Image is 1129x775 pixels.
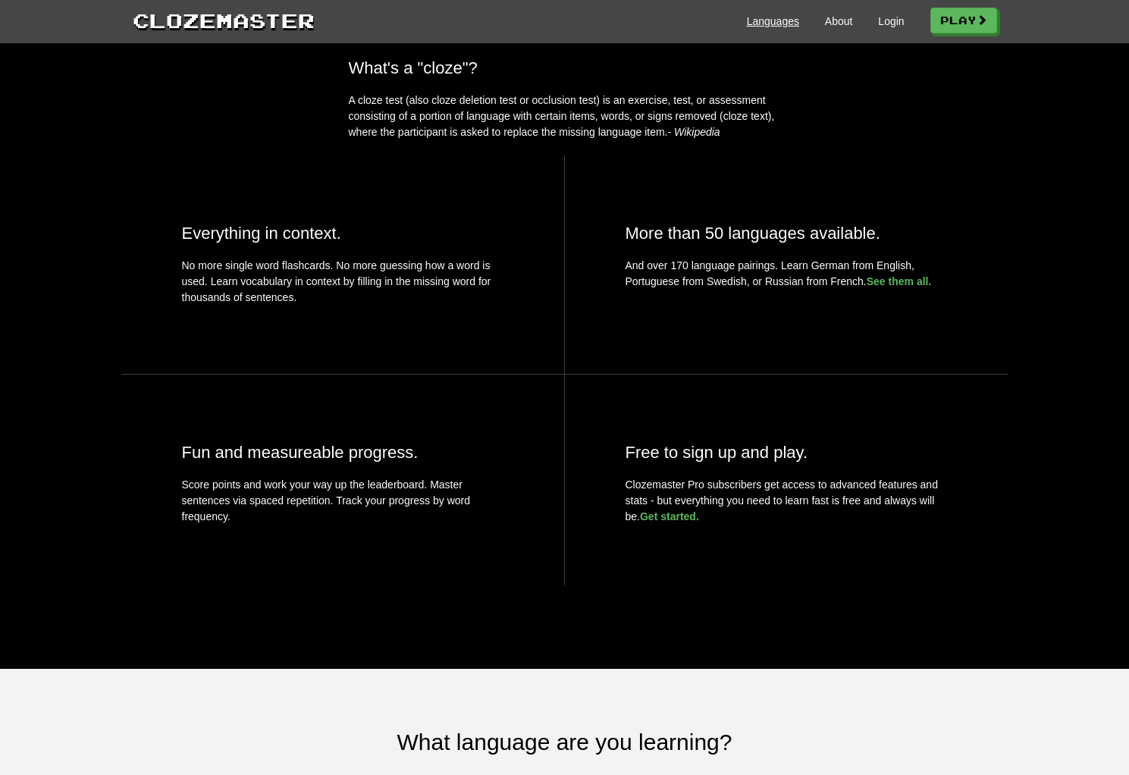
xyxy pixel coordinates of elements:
[867,275,932,287] a: See them all.
[626,258,948,290] p: And over 170 language pairings. Learn German from English, Portuguese from Swedish, or Russian fr...
[626,477,948,525] p: Clozemaster Pro subscribers get access to advanced features and stats - but everything you need t...
[668,126,720,138] em: - Wikipedia
[626,224,948,243] h2: More than 50 languages available.
[930,8,997,33] a: Play
[182,443,503,462] h2: Fun and measureable progress.
[349,93,781,140] p: A cloze test (also cloze deletion test or occlusion test) is an exercise, test, or assessment con...
[640,510,699,522] a: Get started.
[182,258,503,313] p: No more single word flashcards. No more guessing how a word is used. Learn vocabulary in context ...
[182,224,503,243] h2: Everything in context.
[133,730,997,755] h2: What language are you learning?
[182,477,503,525] p: Score points and work your way up the leaderboard. Master sentences via spaced repetition. Track ...
[626,443,948,462] h2: Free to sign up and play.
[747,14,799,29] a: Languages
[349,58,781,77] h2: What's a "cloze"?
[825,14,853,29] a: About
[878,14,904,29] a: Login
[133,6,315,34] a: Clozemaster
